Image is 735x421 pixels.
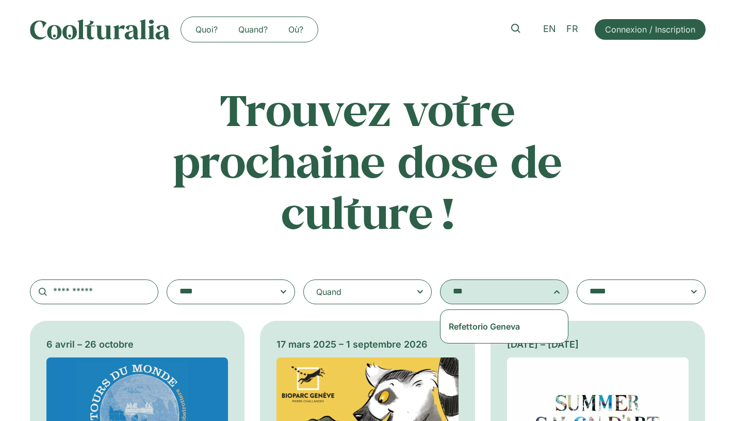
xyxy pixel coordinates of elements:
[185,21,314,38] nav: Menu
[316,286,341,298] div: Quand
[543,24,556,35] span: EN
[590,285,672,299] textarea: Search
[46,337,228,351] div: 6 avril – 26 octobre
[179,285,262,299] textarea: Search
[449,320,552,333] div: Refettorio Geneva
[595,19,706,40] a: Connexion / Inscription
[276,337,459,351] div: 17 mars 2025 – 1 septembre 2026
[453,285,535,299] textarea: Search
[278,21,314,38] a: Où?
[605,23,695,36] span: Connexion / Inscription
[228,21,278,38] a: Quand?
[165,84,570,238] h2: Trouvez votre prochaine dose de culture !
[185,21,228,38] a: Quoi?
[538,22,561,37] a: EN
[561,22,583,37] a: FR
[566,24,578,35] span: FR
[507,337,689,351] div: [DATE] – [DATE]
